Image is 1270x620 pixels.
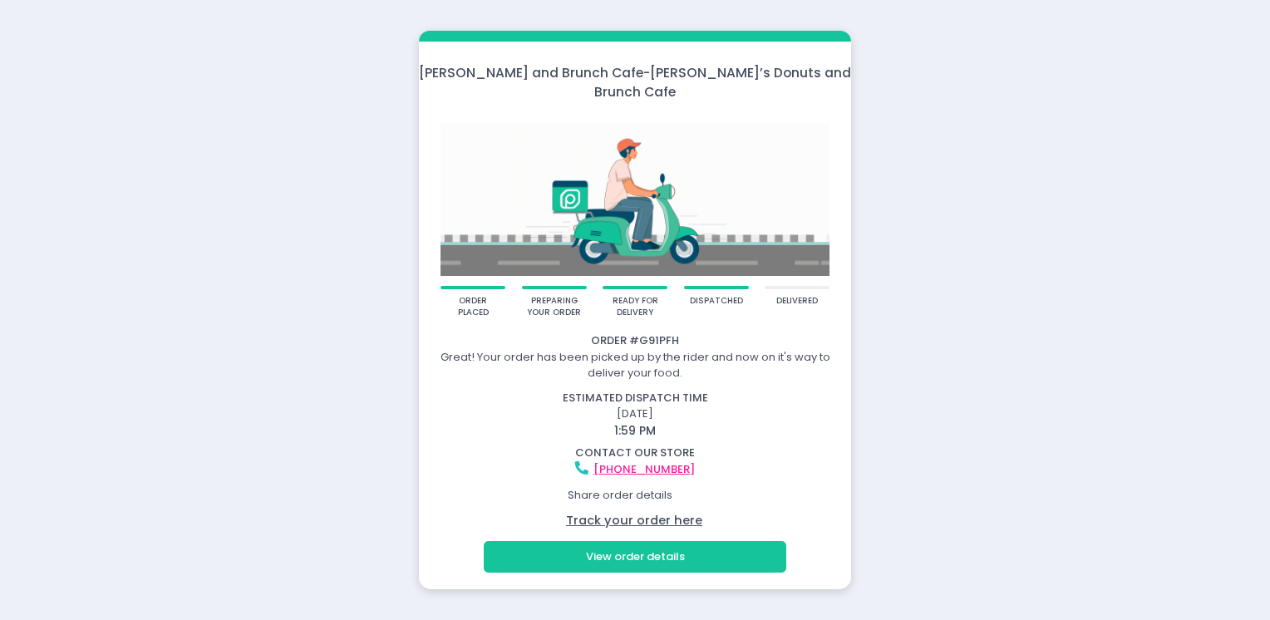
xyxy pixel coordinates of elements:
span: 1:59 PM [614,422,656,439]
div: ready for delivery [608,295,662,319]
div: order placed [446,295,500,319]
div: [PERSON_NAME] and Brunch Cafe - [PERSON_NAME]’s Donuts and Brunch Cafe [419,63,851,102]
img: talkie [441,112,829,286]
div: Order # G91PFH [421,332,849,349]
div: dispatched [690,295,743,308]
a: [PHONE_NUMBER] [593,461,695,477]
div: [DATE] [411,390,859,440]
div: estimated dispatch time [421,390,849,406]
div: preparing your order [527,295,581,319]
a: Track your order here [566,512,702,529]
div: Great! Your order has been picked up by the rider and now on it's way to deliver your food. [421,349,849,381]
div: Share order details [421,480,849,511]
div: delivered [776,295,818,308]
button: View order details [484,541,786,573]
div: contact our store [421,445,849,461]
